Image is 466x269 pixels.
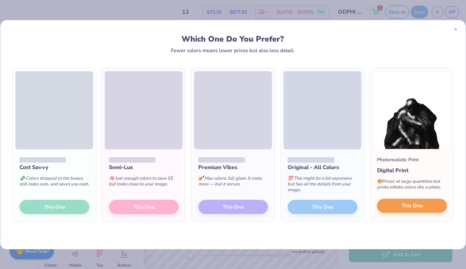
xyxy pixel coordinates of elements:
[377,175,447,197] div: Pricier at large quantities but prints infinite colors like a photo
[198,171,268,194] div: Max colors, full glam. It costs more — but it serves.
[402,202,423,210] span: This One
[198,175,204,181] span: 💅
[19,163,89,171] div: Cost Savvy
[288,171,358,200] div: This might be a bit expensive but has all the details from your image.
[377,166,447,175] div: Digital Print
[198,163,268,171] div: Premium Vibes
[171,48,295,53] div: Fewer colors means lower prices but also less detail.
[377,178,382,184] span: 🎨
[19,34,447,44] div: Which One Do You Prefer?
[373,71,451,149] img: Photorealistic preview
[109,163,179,171] div: Semi-Lux
[19,171,89,194] div: Colors stripped to the basics, still looks cute, and saves you cash.
[377,156,419,163] div: Photorealistic Print
[109,175,114,181] span: 🧠
[288,163,358,171] div: Original - All Colors
[109,171,179,194] div: Just enough colors to save $$ but looks close to your image.
[19,175,25,181] span: 💸
[377,199,447,213] button: This One
[288,175,293,181] span: 💯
